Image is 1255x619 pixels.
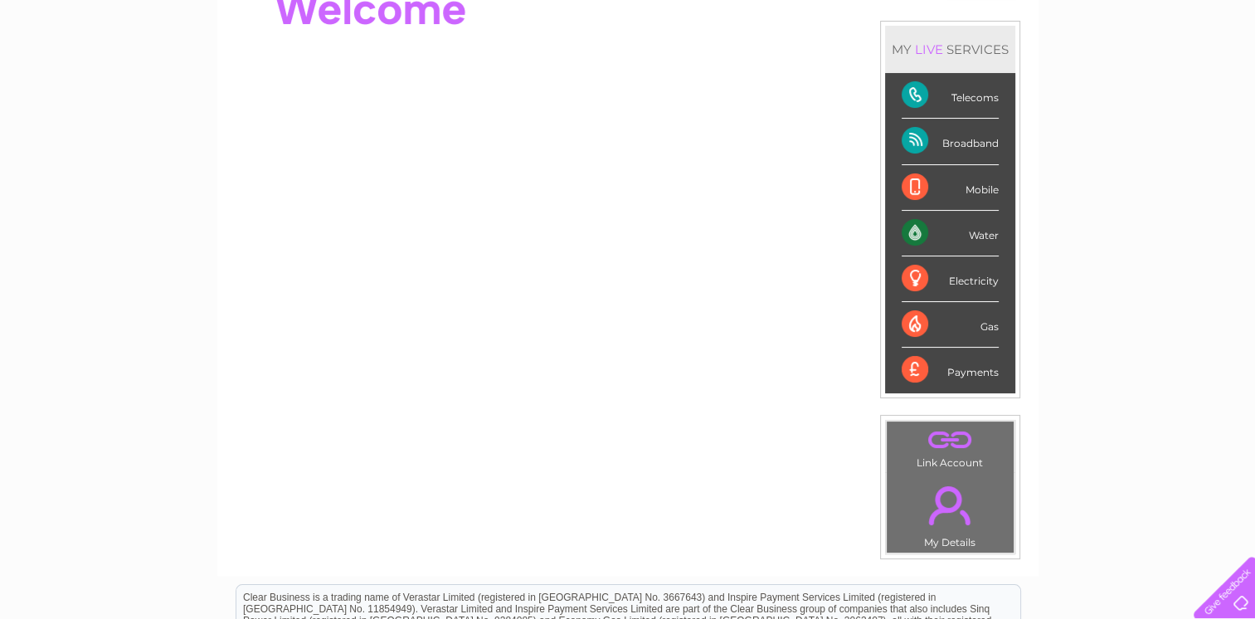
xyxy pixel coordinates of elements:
[963,71,995,83] a: Water
[902,165,999,211] div: Mobile
[236,9,1020,80] div: Clear Business is a trading name of Verastar Limited (registered in [GEOGRAPHIC_DATA] No. 3667643...
[1004,71,1041,83] a: Energy
[902,119,999,164] div: Broadband
[942,8,1057,29] a: 0333 014 3131
[902,302,999,348] div: Gas
[891,426,1009,455] a: .
[902,73,999,119] div: Telecoms
[885,26,1015,73] div: MY SERVICES
[1145,71,1185,83] a: Contact
[886,421,1014,473] td: Link Account
[902,211,999,256] div: Water
[1111,71,1135,83] a: Blog
[902,256,999,302] div: Electricity
[886,472,1014,553] td: My Details
[1051,71,1101,83] a: Telecoms
[44,43,129,94] img: logo.png
[902,348,999,392] div: Payments
[912,41,946,57] div: LIVE
[891,476,1009,534] a: .
[1200,71,1239,83] a: Log out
